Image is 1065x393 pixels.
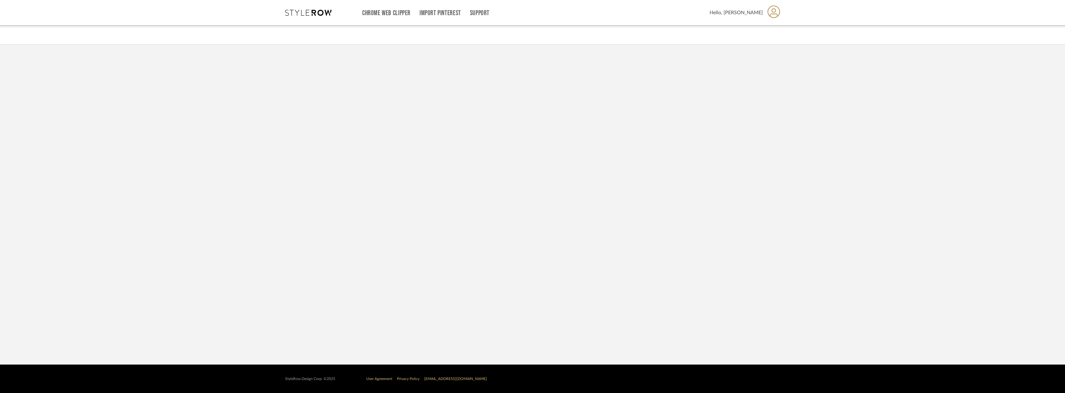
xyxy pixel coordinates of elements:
[362,11,411,16] a: Chrome Web Clipper
[366,377,392,381] a: User Agreement
[285,377,335,381] div: StyleRow Design Corp. ©2025
[419,11,461,16] a: Import Pinterest
[710,9,763,16] span: Hello, [PERSON_NAME]
[424,377,487,381] a: [EMAIL_ADDRESS][DOMAIN_NAME]
[470,11,489,16] a: Support
[397,377,419,381] a: Privacy Policy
